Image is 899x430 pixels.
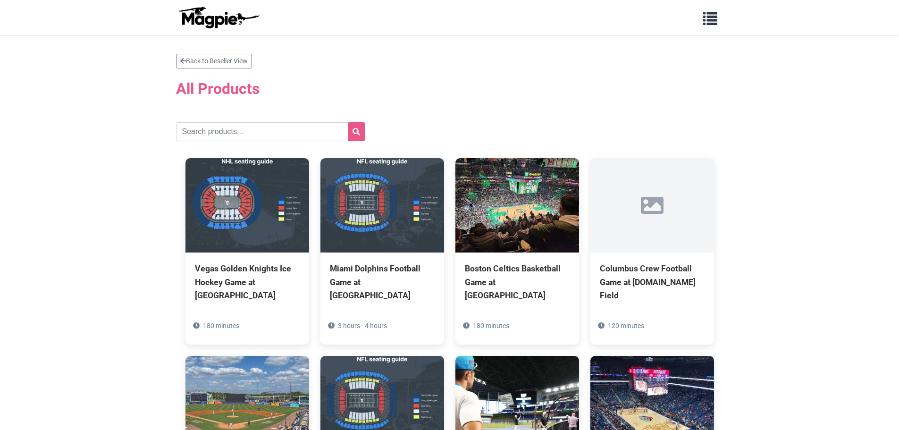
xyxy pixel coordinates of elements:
[338,322,387,329] span: 3 hours - 4 hours
[473,322,509,329] span: 180 minutes
[176,74,723,103] h2: All Products
[455,158,579,253] img: Boston Celtics Basketball Game at TD Garden
[608,322,644,329] span: 120 minutes
[320,158,444,344] a: Miami Dolphins Football Game at [GEOGRAPHIC_DATA] 3 hours - 4 hours
[455,158,579,344] a: Boston Celtics Basketball Game at [GEOGRAPHIC_DATA] 180 minutes
[185,158,309,253] img: Vegas Golden Knights Ice Hockey Game at T-Mobile Arena
[320,158,444,253] img: Miami Dolphins Football Game at Hard Rock Stadium
[203,322,239,329] span: 180 minutes
[176,6,261,29] img: logo-ab69f6fb50320c5b225c76a69d11143b.png
[185,158,309,344] a: Vegas Golden Knights Ice Hockey Game at [GEOGRAPHIC_DATA] 180 minutes
[176,122,365,141] input: Search products...
[330,262,435,302] div: Miami Dolphins Football Game at [GEOGRAPHIC_DATA]
[195,262,300,302] div: Vegas Golden Knights Ice Hockey Game at [GEOGRAPHIC_DATA]
[600,262,705,302] div: Columbus Crew Football Game at [DOMAIN_NAME] Field
[176,54,252,68] a: Back to Reseller View
[590,158,714,344] a: Columbus Crew Football Game at [DOMAIN_NAME] Field 120 minutes
[465,262,570,302] div: Boston Celtics Basketball Game at [GEOGRAPHIC_DATA]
